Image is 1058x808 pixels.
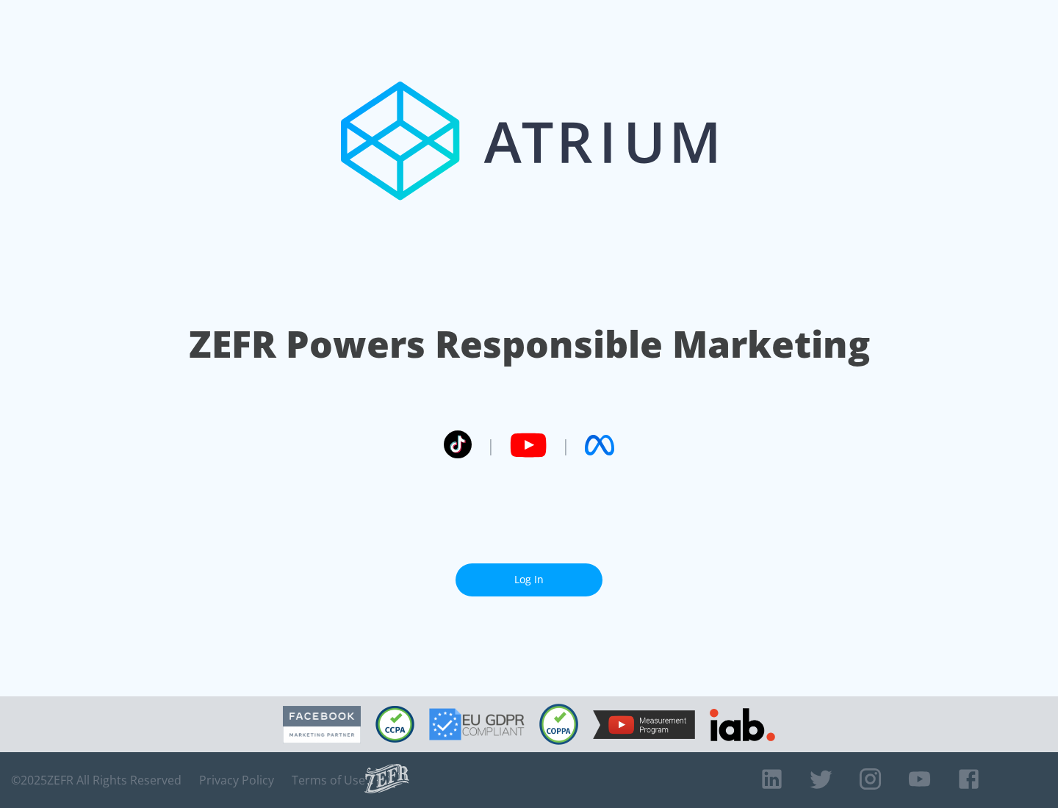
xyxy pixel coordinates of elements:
img: CCPA Compliant [375,706,414,743]
span: | [486,434,495,456]
span: | [561,434,570,456]
img: GDPR Compliant [429,708,525,740]
h1: ZEFR Powers Responsible Marketing [189,319,870,369]
img: IAB [710,708,775,741]
a: Privacy Policy [199,773,274,787]
a: Terms of Use [292,773,365,787]
img: Facebook Marketing Partner [283,706,361,743]
img: YouTube Measurement Program [593,710,695,739]
a: Log In [456,563,602,596]
span: © 2025 ZEFR All Rights Reserved [11,773,181,787]
img: COPPA Compliant [539,704,578,745]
